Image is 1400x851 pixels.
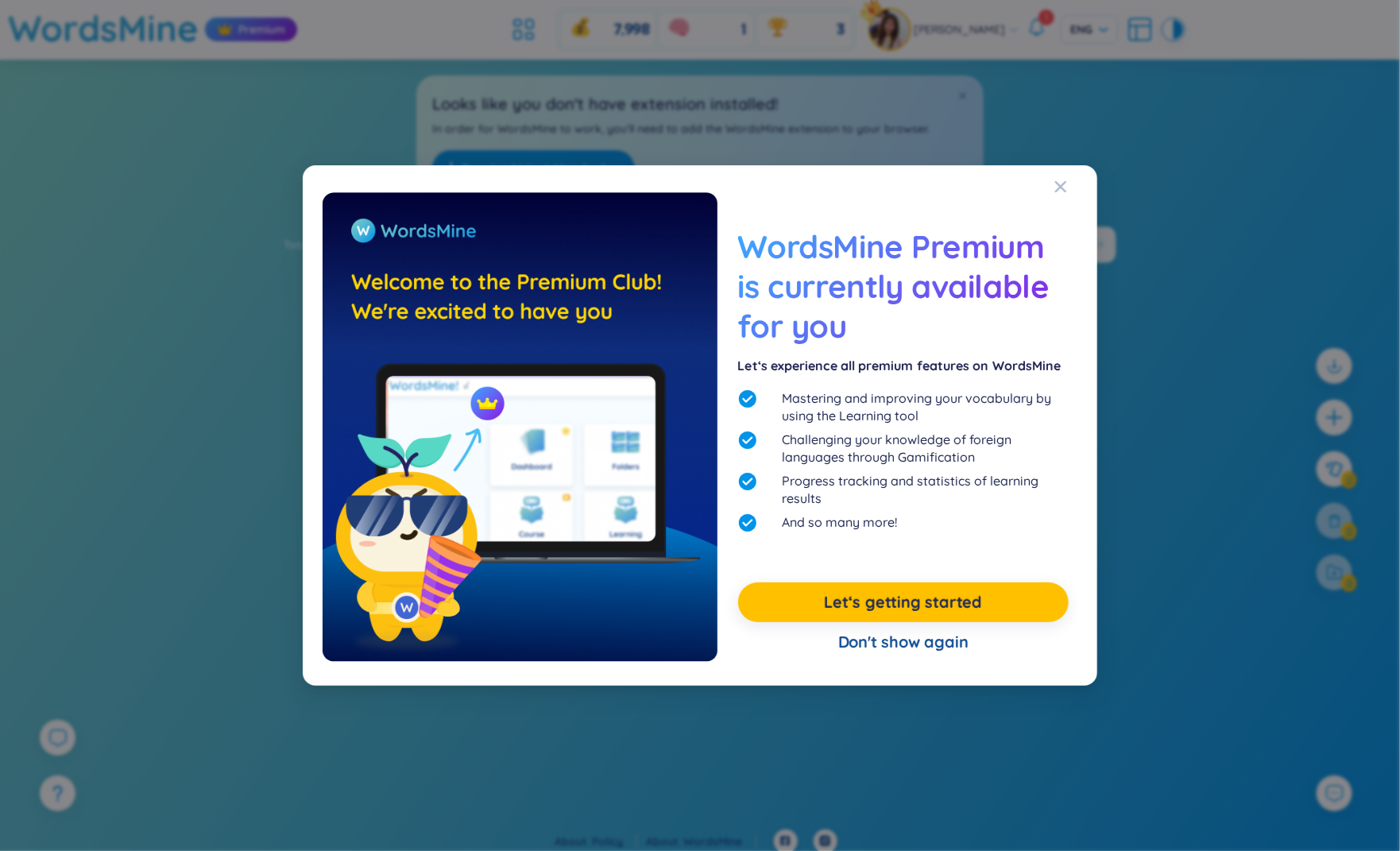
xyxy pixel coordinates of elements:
[158,92,171,105] img: tab_keywords_by_traffic_grey.svg
[44,25,78,38] div: v 4.0.25
[783,513,898,531] span: And so many more!
[738,226,1069,346] span: WordsMine Premium is currently available for you
[783,472,1069,507] span: Progress tracking and statistics of learning results
[1054,165,1097,208] button: Close
[43,92,56,105] img: tab_domain_overview_orange.svg
[41,41,175,54] div: Domain: [DOMAIN_NAME]
[783,389,1069,424] span: Mastering and improving your vocabulary by using the Learning tool
[738,582,1069,622] button: Let‘s getting started
[783,431,1069,466] span: Challenging your knowledge of foreign languages through Gamification
[60,94,142,104] div: Domain Overview
[25,41,38,54] img: website_grey.svg
[738,622,1069,662] div: Don't show again
[176,94,268,104] div: Keywords by Traffic
[738,358,1069,373] div: Let‘s experience all premium features on WordsMine
[824,591,982,613] a: Let‘s getting started
[25,25,38,38] img: logo_orange.svg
